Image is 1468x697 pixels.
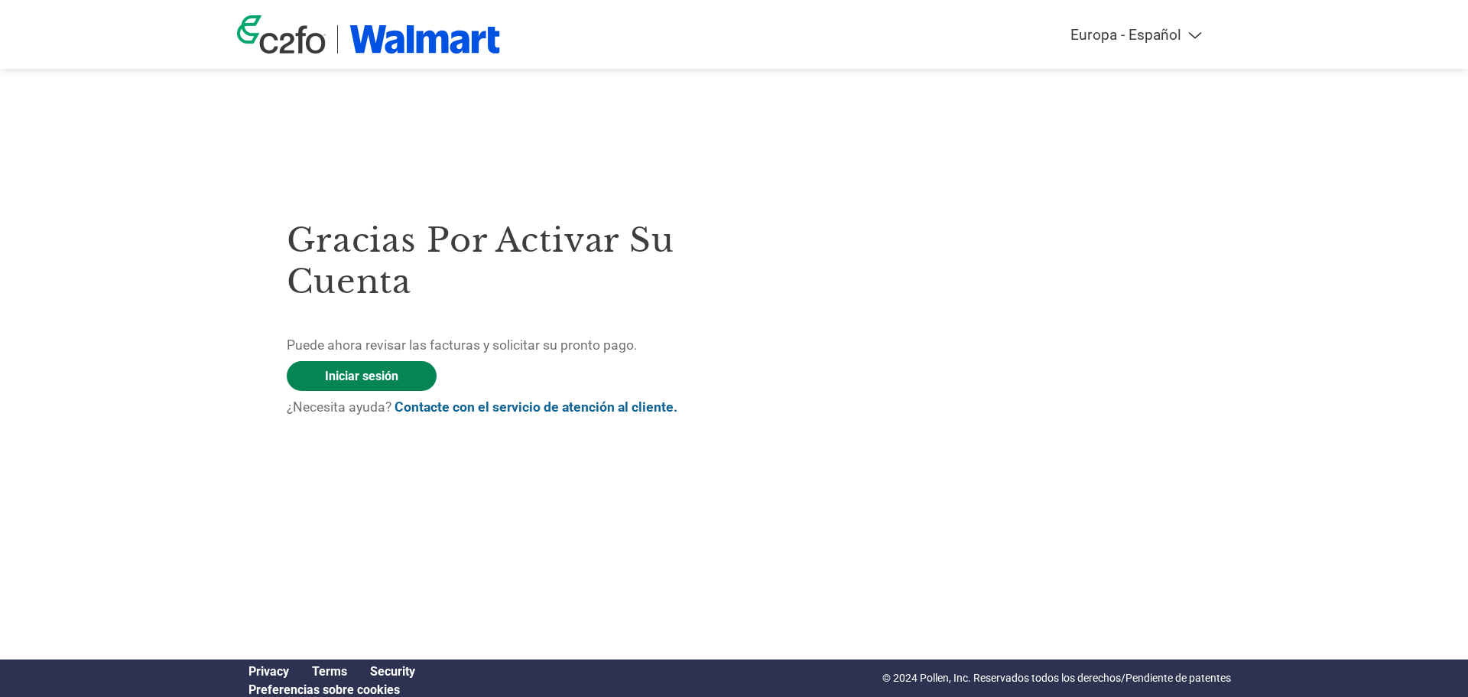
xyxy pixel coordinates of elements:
[287,335,734,355] p: Puede ahora revisar las facturas y solicitar su pronto pago.
[312,664,347,679] a: Terms
[237,15,326,54] img: c2fo logo
[248,664,289,679] a: Privacy
[882,670,1231,686] p: © 2024 Pollen, Inc. Reservados todos los derechos/Pendiente de patentes
[287,397,734,417] p: ¿Necesita ayuda?
[248,682,400,697] a: Cookie Preferences, opens a dedicated popup modal window
[395,399,677,415] a: Contacte con el servicio de atención al cliente.
[349,25,500,54] img: Walmart
[287,361,437,391] a: Iniciar sesión
[370,664,415,679] a: Security
[237,682,427,697] div: Open Cookie Preferences Modal
[287,220,734,302] h3: Gracias por activar su cuenta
